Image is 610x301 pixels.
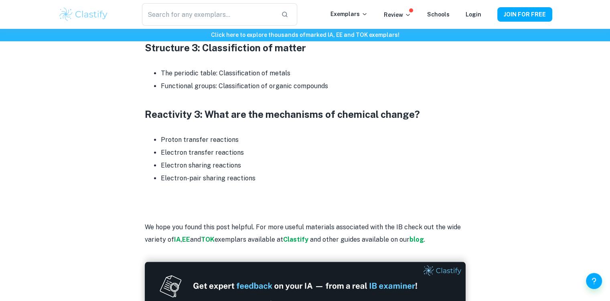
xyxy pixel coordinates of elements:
h3: Reactivity 3: What are the mechanisms of chemical change? [145,107,466,121]
h3: Structure 3: Classifiction of matter [145,40,466,55]
button: Help and Feedback [586,273,602,289]
li: Electron transfer reactions [161,146,466,159]
p: Review [384,10,411,19]
li: Electron sharing reactions [161,159,466,172]
a: blog [409,236,424,243]
li: Electron-pair sharing reactions [161,172,466,185]
a: TOK [201,236,215,243]
input: Search for any exemplars... [142,3,274,26]
p: We hope you found this post helpful. For more useful materials associated with the IB check out t... [145,221,466,246]
strong: Clastify [283,236,308,243]
p: Exemplars [330,10,368,18]
a: Clastify [283,236,310,243]
li: The periodic table: Classification of metals [161,67,466,80]
li: Functional groups: Classification of organic compounds [161,80,466,93]
img: Clastify logo [58,6,109,22]
li: Proton transfer reactions [161,133,466,146]
h6: Click here to explore thousands of marked IA, EE and TOK exemplars ! [2,30,608,39]
a: IA [174,236,181,243]
a: Schools [427,11,450,18]
a: Login [466,11,481,18]
a: EE [182,236,190,243]
button: JOIN FOR FREE [497,7,552,22]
